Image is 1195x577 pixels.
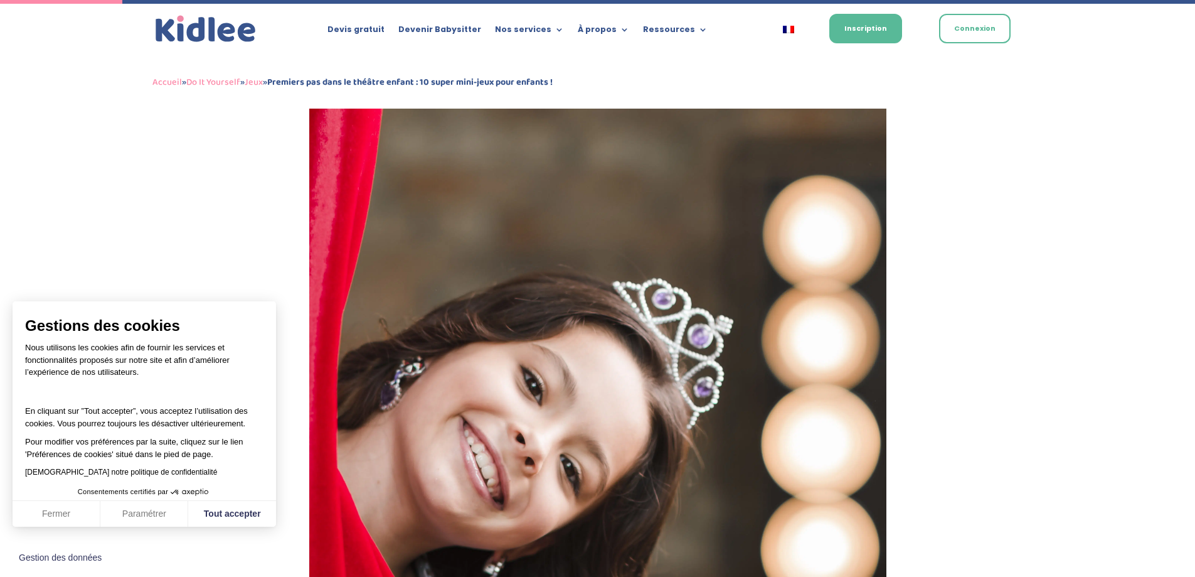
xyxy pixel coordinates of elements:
[13,501,100,527] button: Fermer
[25,436,263,460] p: Pour modifier vos préférences par la suite, cliquez sur le lien 'Préférences de cookies' situé da...
[188,501,276,527] button: Tout accepter
[829,14,902,43] a: Inscription
[939,14,1011,43] a: Connexion
[25,393,263,430] p: En cliquant sur ”Tout accepter”, vous acceptez l’utilisation des cookies. Vous pourrez toujours l...
[186,75,240,90] a: Do It Yourself
[643,25,708,39] a: Ressources
[578,25,629,39] a: À propos
[327,25,385,39] a: Devis gratuit
[100,501,188,527] button: Paramétrer
[152,13,259,46] a: Kidlee Logo
[267,75,553,90] strong: Premiers pas dans le théâtre enfant : 10 super mini-jeux pour enfants !
[398,25,481,39] a: Devenir Babysitter
[11,545,109,571] button: Fermer le widget sans consentement
[25,316,263,335] span: Gestions des cookies
[171,473,208,511] svg: Axeptio
[72,484,217,500] button: Consentements certifiés par
[25,342,263,387] p: Nous utilisons les cookies afin de fournir les services et fonctionnalités proposés sur notre sit...
[245,75,263,90] a: Jeux
[152,75,182,90] a: Accueil
[783,26,794,33] img: Français
[19,553,102,564] span: Gestion des données
[25,468,217,477] a: [DEMOGRAPHIC_DATA] notre politique de confidentialité
[152,13,259,46] img: logo_kidlee_bleu
[152,75,553,90] span: » » »
[495,25,564,39] a: Nos services
[78,488,168,495] span: Consentements certifiés par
